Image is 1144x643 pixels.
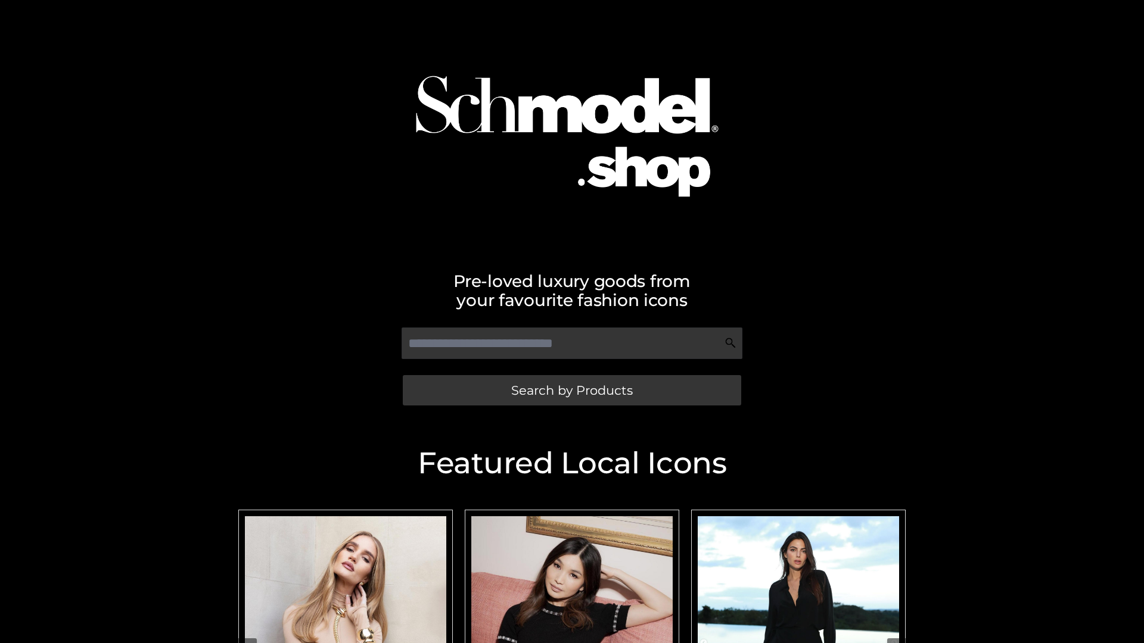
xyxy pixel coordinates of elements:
a: Search by Products [403,375,741,405]
span: Search by Products [511,384,633,397]
h2: Pre-loved luxury goods from your favourite fashion icons [232,271,912,310]
img: Search Icon [725,337,736,349]
h2: Featured Local Icons​ [232,448,912,478]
